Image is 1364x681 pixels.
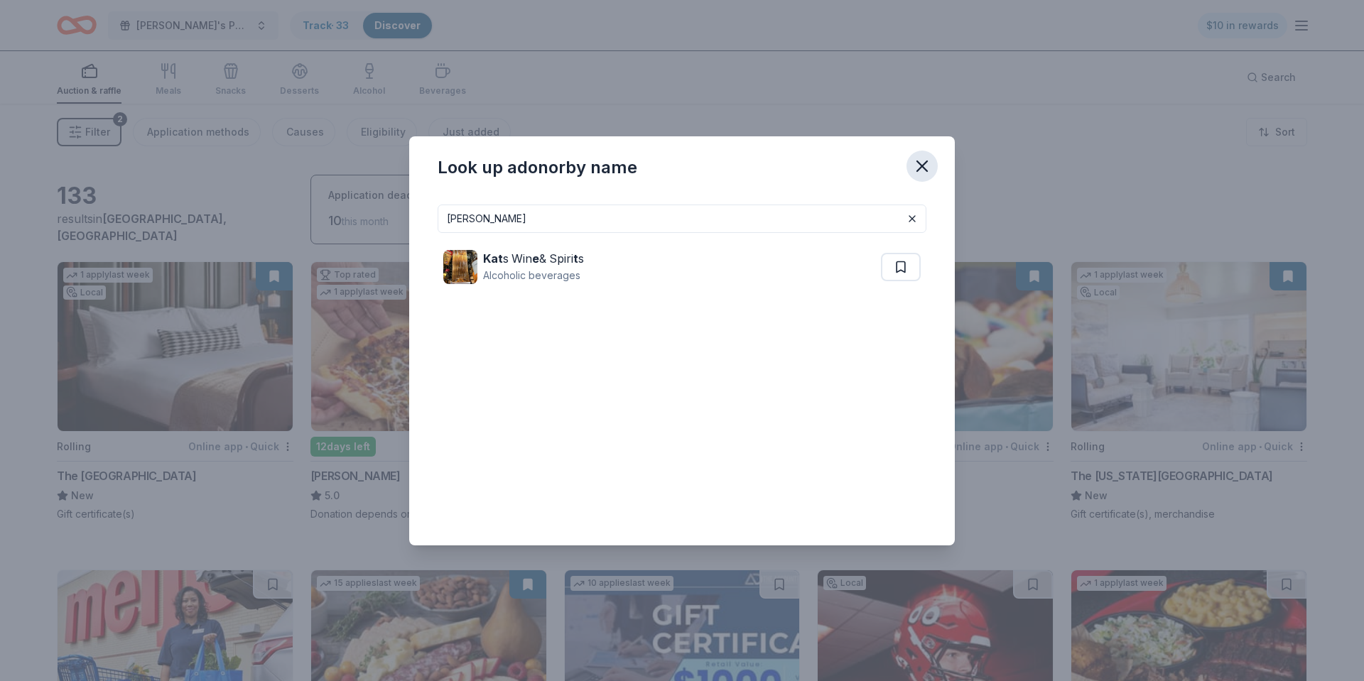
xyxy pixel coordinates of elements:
[483,250,584,267] div: s Win & Spiri s
[532,251,539,266] strong: e
[438,205,926,233] input: Search
[483,267,584,284] div: Alcoholic beverages
[438,156,637,179] div: Look up a donor by name
[573,251,578,266] strong: t
[483,251,503,266] strong: Kat
[443,250,477,284] img: Image for Kats Wine & Spirits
